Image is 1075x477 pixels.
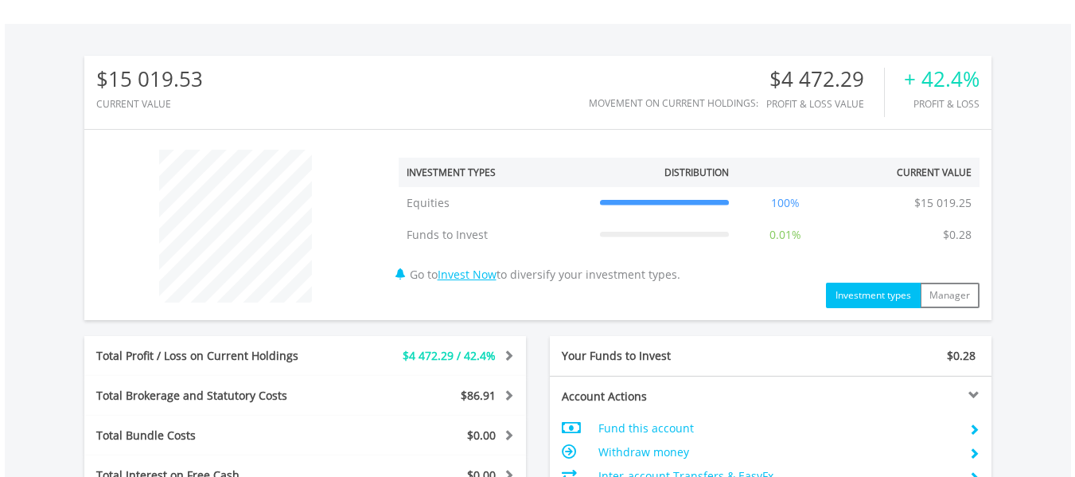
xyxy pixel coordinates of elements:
[461,388,496,403] span: $86.91
[589,98,758,108] div: Movement on Current Holdings:
[84,388,342,404] div: Total Brokerage and Statutory Costs
[664,166,729,179] div: Distribution
[598,440,956,464] td: Withdraw money
[947,348,976,363] span: $0.28
[438,267,497,282] a: Invest Now
[550,389,771,405] div: Account Actions
[96,99,203,109] div: CURRENT VALUE
[96,68,203,91] div: $15 019.53
[550,348,771,364] div: Your Funds to Invest
[399,187,592,219] td: Equities
[766,99,884,109] div: Profit & Loss Value
[906,187,980,219] td: $15 019.25
[84,348,342,364] div: Total Profit / Loss on Current Holdings
[84,428,342,444] div: Total Bundle Costs
[935,219,980,251] td: $0.28
[399,158,592,187] th: Investment Types
[387,142,991,308] div: Go to to diversify your investment types.
[467,428,496,443] span: $0.00
[904,68,980,91] div: + 42.4%
[920,283,980,308] button: Manager
[403,348,496,363] span: $4 472.29 / 42.4%
[766,68,884,91] div: $4 472.29
[737,187,834,219] td: 100%
[399,219,592,251] td: Funds to Invest
[904,99,980,109] div: Profit & Loss
[737,219,834,251] td: 0.01%
[826,283,921,308] button: Investment types
[598,416,956,440] td: Fund this account
[834,158,980,187] th: Current Value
